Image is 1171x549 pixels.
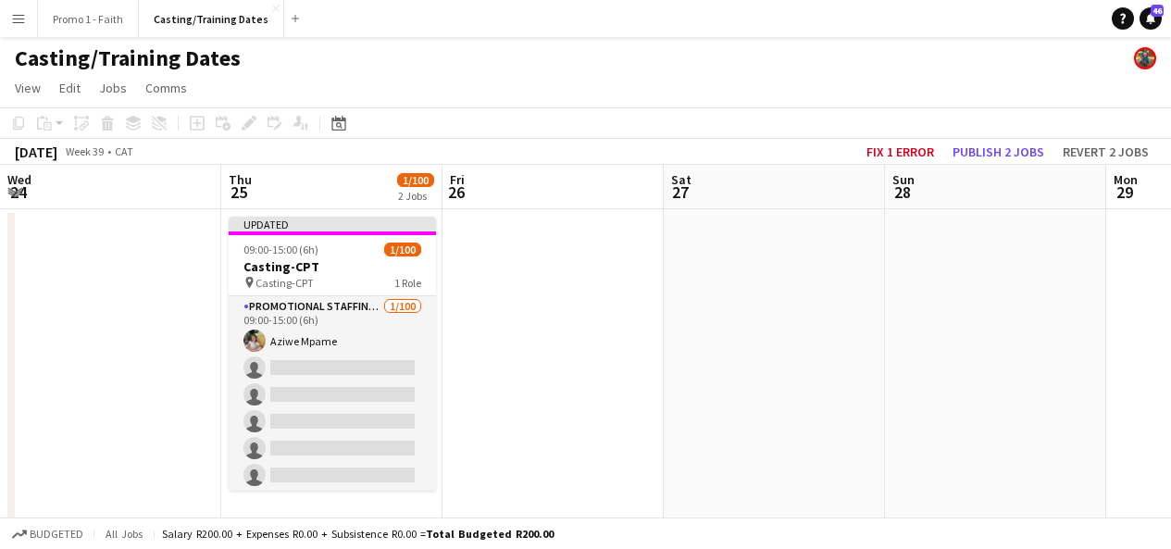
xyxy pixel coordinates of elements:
span: 28 [890,181,915,203]
a: Edit [52,76,88,100]
span: 46 [1151,5,1164,17]
div: Updated [229,217,436,231]
button: Promo 1 - Faith [38,1,139,37]
span: Jobs [99,80,127,96]
span: 1 Role [394,276,421,290]
div: 2 Jobs [398,189,433,203]
button: Publish 2 jobs [945,140,1052,164]
span: 1/100 [397,173,434,187]
div: [DATE] [15,143,57,161]
a: View [7,76,48,100]
button: Budgeted [9,524,86,544]
span: Wed [7,171,31,188]
a: Jobs [92,76,134,100]
span: All jobs [102,527,146,541]
span: 1/100 [384,243,421,256]
span: Budgeted [30,528,83,541]
span: Sat [671,171,691,188]
span: Edit [59,80,81,96]
button: Casting/Training Dates [139,1,284,37]
a: 46 [1140,7,1162,30]
div: CAT [115,144,133,158]
button: Fix 1 error [859,140,941,164]
span: Comms [145,80,187,96]
span: 26 [447,181,465,203]
span: Fri [450,171,465,188]
span: 27 [668,181,691,203]
app-user-avatar: Faith Mphafudi [1134,47,1156,69]
button: Revert 2 jobs [1055,140,1156,164]
span: 29 [1111,181,1138,203]
span: Week 39 [61,144,107,158]
span: Total Budgeted R200.00 [426,527,554,541]
span: 09:00-15:00 (6h) [243,243,318,256]
div: Salary R200.00 + Expenses R0.00 + Subsistence R0.00 = [162,527,554,541]
span: Mon [1114,171,1138,188]
h3: Casting-CPT [229,258,436,275]
span: 25 [226,181,252,203]
span: 24 [5,181,31,203]
span: View [15,80,41,96]
span: Thu [229,171,252,188]
a: Comms [138,76,194,100]
app-job-card: Updated09:00-15:00 (6h)1/100Casting-CPT Casting-CPT1 RolePromotional Staffing (Brand Ambassadors)... [229,217,436,491]
span: Casting-CPT [255,276,314,290]
h1: Casting/Training Dates [15,44,241,72]
span: Sun [892,171,915,188]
